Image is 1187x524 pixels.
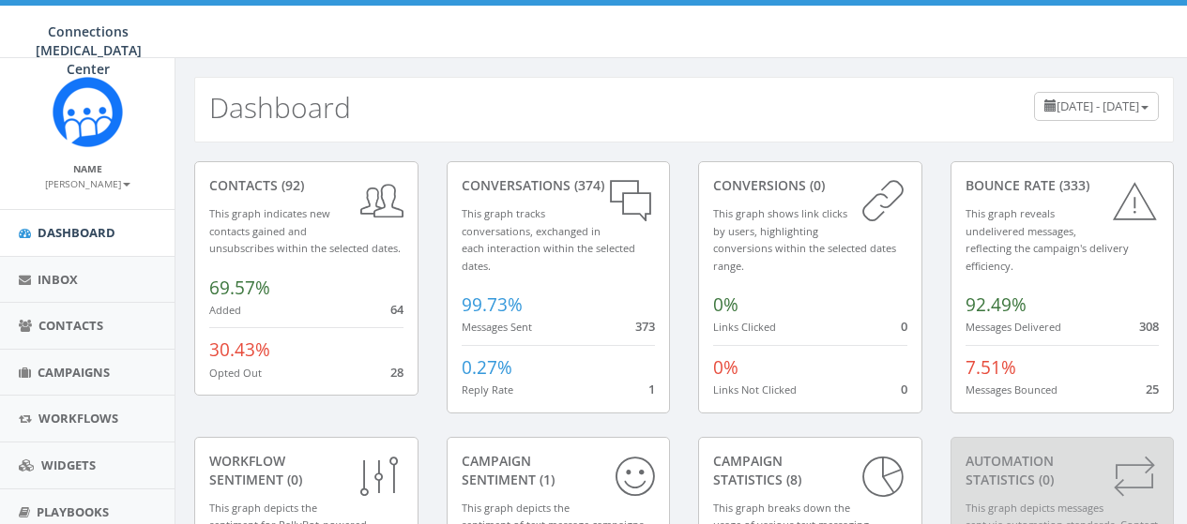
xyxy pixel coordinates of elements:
[1057,97,1139,114] span: [DATE] - [DATE]
[36,22,142,78] span: Connections [MEDICAL_DATA] Center
[966,355,1016,380] span: 7.51%
[713,206,896,273] small: This graph shows link clicks by users, highlighting conversions within the selected dates range.
[966,320,1061,334] small: Messages Delivered
[462,176,656,195] div: conversations
[901,381,907,397] span: 0
[209,92,351,123] h2: Dashboard
[209,276,270,300] span: 69.57%
[462,355,512,380] span: 0.27%
[462,452,656,489] div: Campaign Sentiment
[901,318,907,335] span: 0
[462,292,523,317] span: 99.73%
[966,452,1160,489] div: Automation Statistics
[209,176,403,195] div: contacts
[390,301,403,318] span: 64
[462,382,513,397] small: Reply Rate
[966,206,1129,273] small: This graph reveals undelivered messages, reflecting the campaign's delivery efficiency.
[45,174,130,191] a: [PERSON_NAME]
[713,176,907,195] div: conversions
[648,381,655,397] span: 1
[1146,381,1159,397] span: 25
[966,382,1058,397] small: Messages Bounced
[783,471,801,488] span: (8)
[1035,471,1054,488] span: (0)
[713,382,797,397] small: Links Not Clicked
[713,292,738,317] span: 0%
[209,337,270,362] span: 30.43%
[37,503,109,520] span: Playbooks
[209,206,401,255] small: This graph indicates new contacts gained and unsubscribes within the selected dates.
[41,457,96,473] span: Widgets
[73,162,102,175] small: Name
[1056,176,1089,194] span: (333)
[571,176,604,194] span: (374)
[209,452,403,489] div: Workflow Sentiment
[38,410,118,427] span: Workflows
[278,176,304,194] span: (92)
[390,364,403,381] span: 28
[966,176,1160,195] div: Bounce Rate
[806,176,825,194] span: (0)
[635,318,655,335] span: 373
[38,271,78,288] span: Inbox
[38,317,103,334] span: Contacts
[45,177,130,190] small: [PERSON_NAME]
[536,471,555,488] span: (1)
[283,471,302,488] span: (0)
[966,292,1027,317] span: 92.49%
[713,355,738,380] span: 0%
[713,452,907,489] div: Campaign Statistics
[713,320,776,334] small: Links Clicked
[38,224,115,241] span: Dashboard
[209,366,262,380] small: Opted Out
[209,303,241,317] small: Added
[53,77,123,147] img: Rally_Corp_Icon.png
[462,320,532,334] small: Messages Sent
[1139,318,1159,335] span: 308
[38,364,110,381] span: Campaigns
[462,206,635,273] small: This graph tracks conversations, exchanged in each interaction within the selected dates.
